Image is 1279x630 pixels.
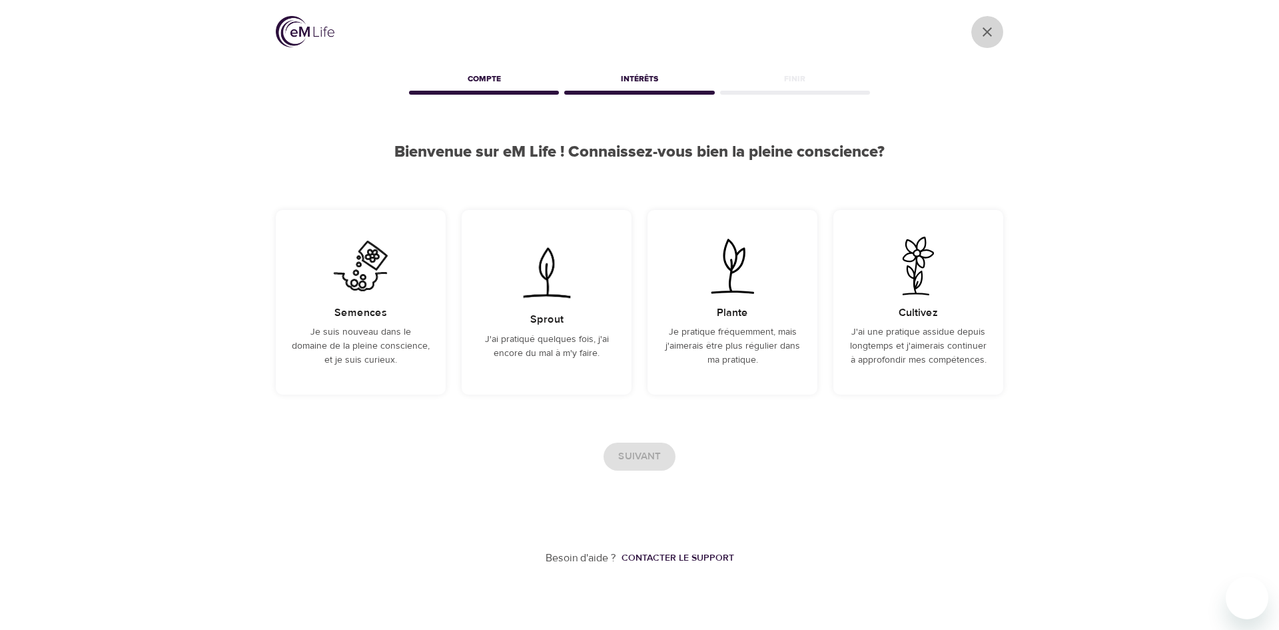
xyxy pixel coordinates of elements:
[647,210,817,395] div: Je pratique fréquemment, mais j'aimerais être plus régulier dans ma pratique.PlanteJe pratique fr...
[899,306,938,320] h5: Cultivez
[478,333,616,361] p: J'ai pratiqué quelques fois, j'ai encore du mal à m'y faire.
[699,237,766,295] img: Je pratique fréquemment, mais j'aimerais être plus régulier dans ma pratique.
[276,143,1003,162] h2: Bienvenue sur eM Life ! Connaissez-vous bien la pleine conscience?
[849,325,987,367] p: J'ai une pratique assidue depuis longtemps et j'aimerais continuer à approfondir mes compétences.
[462,210,632,395] div: J'ai pratiqué quelques fois, j'ai encore du mal à m'y faire.SproutJ'ai pratiqué quelques fois, j'...
[292,325,430,367] p: Je suis nouveau dans le domaine de la pleine conscience, et je suis curieux.
[513,243,580,302] img: J'ai pratiqué quelques fois, j'ai encore du mal à m'y faire.
[546,551,616,566] p: Besoin d'aide ?
[971,16,1003,48] a: close
[885,237,952,295] img: J'ai une pratique assidue depuis longtemps et j'aimerais continuer à approfondir mes compétences.
[334,306,387,320] h5: Semences
[717,306,748,320] h5: Plante
[276,16,334,47] img: logo
[833,210,1003,395] div: J'ai une pratique assidue depuis longtemps et j'aimerais continuer à approfondir mes compétences....
[622,551,734,565] div: Contacter le support
[276,210,446,395] div: Je suis nouveau dans le domaine de la pleine conscience, et je suis curieux.SemencesJe suis nouve...
[327,237,394,295] img: Je suis nouveau dans le domaine de la pleine conscience, et je suis curieux.
[663,325,801,367] p: Je pratique fréquemment, mais j'aimerais être plus régulier dans ma pratique.
[616,551,734,565] a: Contacter le support
[530,313,564,327] h5: Sprout
[1226,577,1268,619] iframe: Bouton de lancement de la fenêtre de messagerie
